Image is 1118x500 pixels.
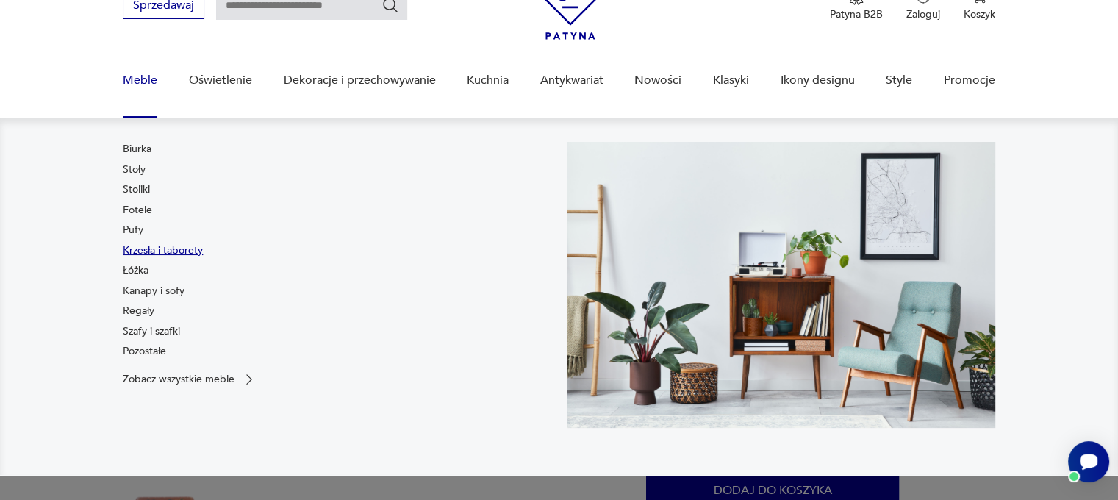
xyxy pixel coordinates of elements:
a: Łóżka [123,263,148,278]
p: Zaloguj [906,7,940,21]
a: Antykwariat [540,52,603,109]
a: Meble [123,52,157,109]
a: Ikony designu [780,52,854,109]
a: Krzesła i taborety [123,243,203,258]
a: Szafy i szafki [123,324,180,339]
a: Klasyki [713,52,749,109]
iframe: Smartsupp widget button [1068,441,1109,482]
a: Nowości [634,52,681,109]
a: Promocje [944,52,995,109]
a: Sprzedawaj [123,1,204,12]
a: Style [886,52,912,109]
a: Pozostałe [123,344,166,359]
p: Patyna B2B [830,7,883,21]
p: Zobacz wszystkie meble [123,374,234,384]
a: Regały [123,304,154,318]
a: Stoliki [123,182,150,197]
a: Dekoracje i przechowywanie [283,52,435,109]
a: Fotele [123,203,152,218]
img: 969d9116629659dbb0bd4e745da535dc.jpg [567,142,995,428]
a: Oświetlenie [189,52,252,109]
a: Zobacz wszystkie meble [123,372,257,387]
a: Pufy [123,223,143,238]
a: Biurka [123,142,151,157]
a: Kanapy i sofy [123,284,184,299]
p: Koszyk [964,7,995,21]
a: Stoły [123,162,146,177]
a: Kuchnia [467,52,509,109]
